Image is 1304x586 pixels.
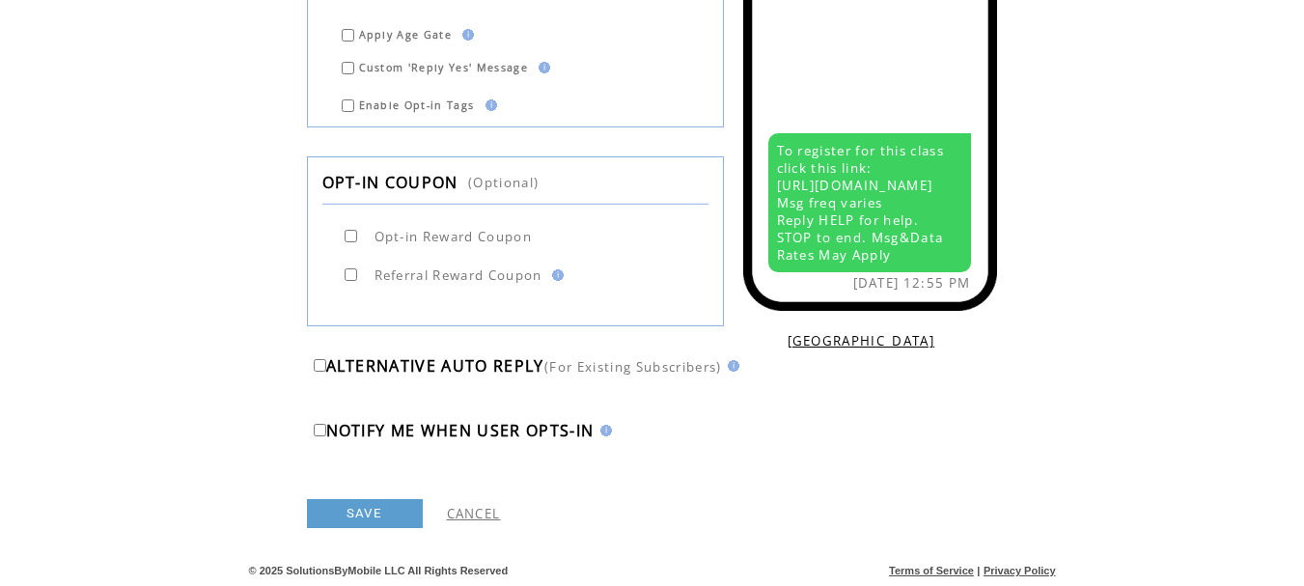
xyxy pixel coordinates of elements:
[322,172,458,193] span: OPT-IN COUPON
[889,565,974,576] a: Terms of Service
[984,565,1056,576] a: Privacy Policy
[307,499,423,528] a: SAVE
[249,565,509,576] span: © 2025 SolutionsByMobile LLC All Rights Reserved
[777,142,945,264] span: To register for this class click this link: [URL][DOMAIN_NAME] Msg freq varies Reply HELP for hel...
[326,355,544,377] span: ALTERNATIVE AUTO REPLY
[595,425,612,436] img: help.gif
[533,62,550,73] img: help.gif
[788,332,935,349] a: [GEOGRAPHIC_DATA]
[359,61,529,74] span: Custom 'Reply Yes' Message
[544,358,722,376] span: (For Existing Subscribers)
[375,228,533,245] span: Opt-in Reward Coupon
[447,505,501,522] a: CANCEL
[375,266,542,284] span: Referral Reward Coupon
[359,98,475,112] span: Enable Opt-in Tags
[326,420,595,441] span: NOTIFY ME WHEN USER OPTS-IN
[457,29,474,41] img: help.gif
[977,565,980,576] span: |
[546,269,564,281] img: help.gif
[468,174,539,191] span: (Optional)
[359,28,453,42] span: Apply Age Gate
[722,360,739,372] img: help.gif
[480,99,497,111] img: help.gif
